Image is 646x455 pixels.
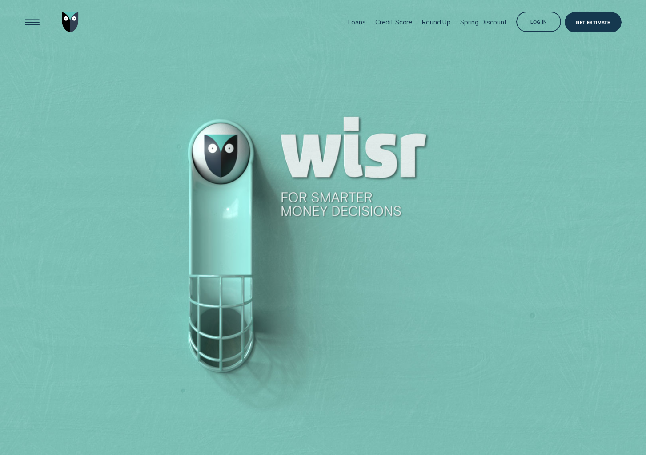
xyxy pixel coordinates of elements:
[375,18,413,26] div: Credit Score
[516,12,561,32] button: Log in
[22,12,42,32] button: Open Menu
[565,12,621,32] a: Get Estimate
[460,18,507,26] div: Spring Discount
[62,12,79,32] img: Wisr
[348,18,366,26] div: Loans
[422,18,451,26] div: Round Up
